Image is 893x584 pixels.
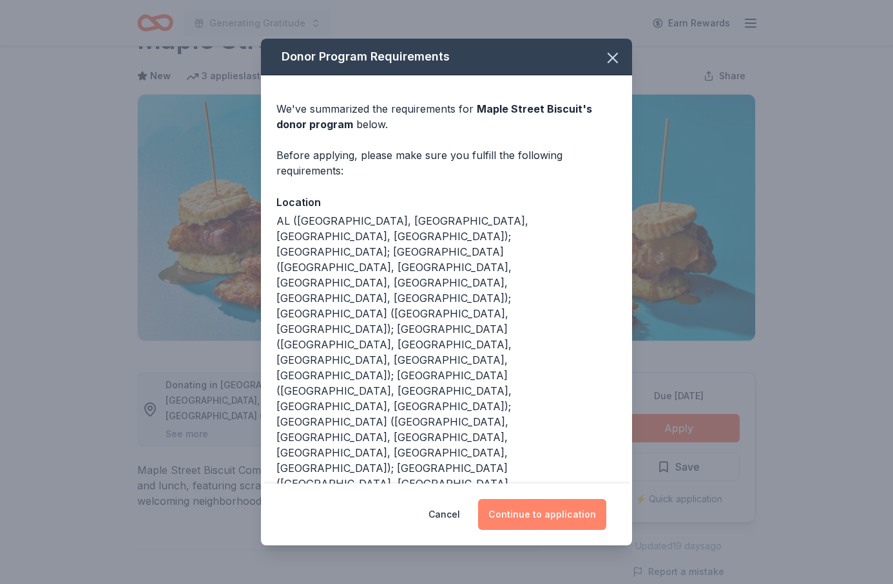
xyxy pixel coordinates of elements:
[276,147,617,178] div: Before applying, please make sure you fulfill the following requirements:
[428,499,460,530] button: Cancel
[261,39,632,75] div: Donor Program Requirements
[276,213,617,584] div: AL ([GEOGRAPHIC_DATA], [GEOGRAPHIC_DATA], [GEOGRAPHIC_DATA], [GEOGRAPHIC_DATA]); [GEOGRAPHIC_DATA...
[276,101,617,132] div: We've summarized the requirements for below.
[478,499,606,530] button: Continue to application
[276,194,617,211] div: Location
